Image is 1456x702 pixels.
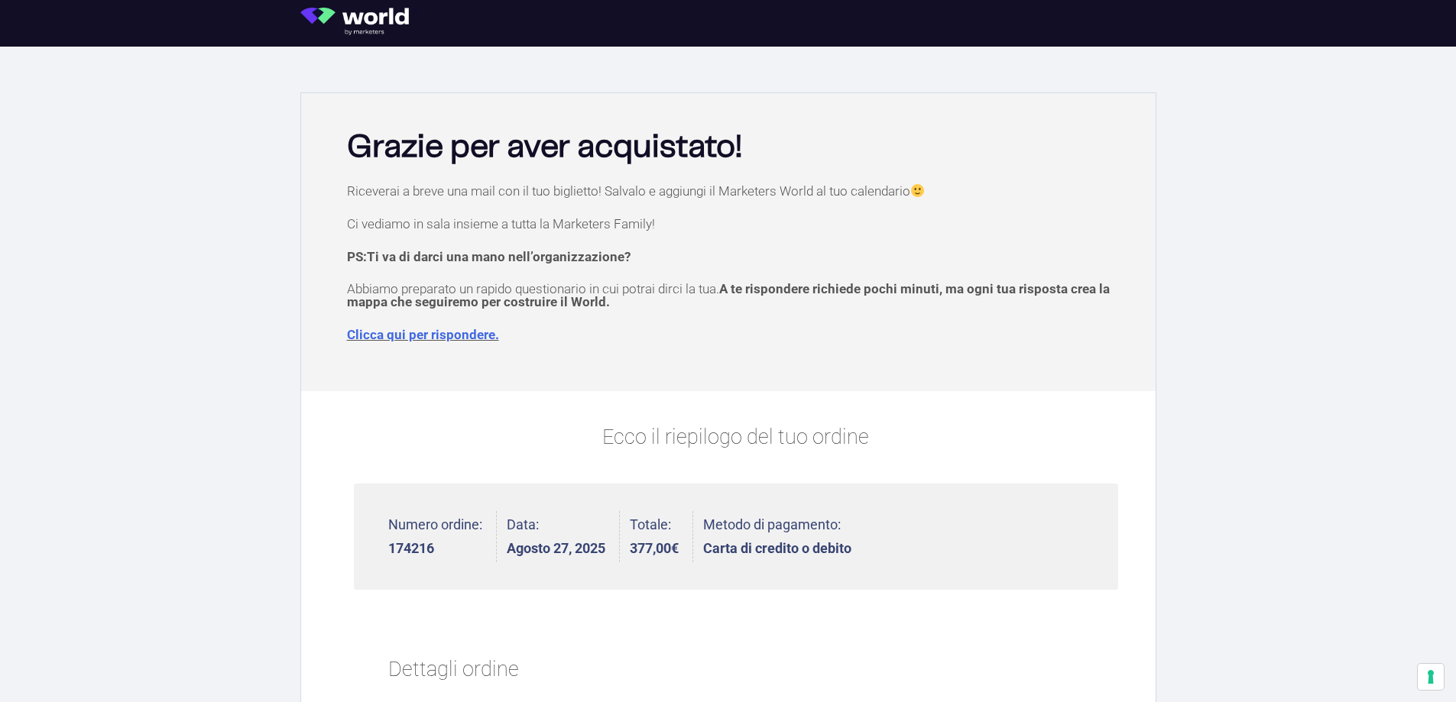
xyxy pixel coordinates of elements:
li: Numero ordine: [388,511,497,562]
span: € [671,540,679,556]
strong: 174216 [388,542,482,555]
bdi: 377,00 [630,540,679,556]
li: Totale: [630,511,693,562]
h2: Dettagli ordine [388,638,1084,702]
span: A te rispondere richiede pochi minuti, ma ogni tua risposta crea la mappa che seguiremo per costr... [347,281,1110,309]
img: 🙂 [911,184,924,197]
p: Riceverai a breve una mail con il tuo biglietto! Salvalo e aggiungi il Marketers World al tuo cal... [347,184,1125,198]
li: Metodo di pagamento: [703,511,851,562]
p: Ecco il riepilogo del tuo ordine [354,422,1118,453]
span: Ti va di darci una mano nell’organizzazione? [367,249,631,264]
p: Abbiamo preparato un rapido questionario in cui potrai dirci la tua. [347,283,1125,309]
a: Clicca qui per rispondere. [347,327,499,342]
b: Grazie per aver acquistato! [347,132,742,163]
strong: PS: [347,249,631,264]
li: Data: [507,511,620,562]
button: Le tue preferenze relative al consenso per le tecnologie di tracciamento [1418,664,1444,690]
strong: Agosto 27, 2025 [507,542,605,555]
strong: Carta di credito o debito [703,542,851,555]
p: Ci vediamo in sala insieme a tutta la Marketers Family! [347,218,1125,231]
